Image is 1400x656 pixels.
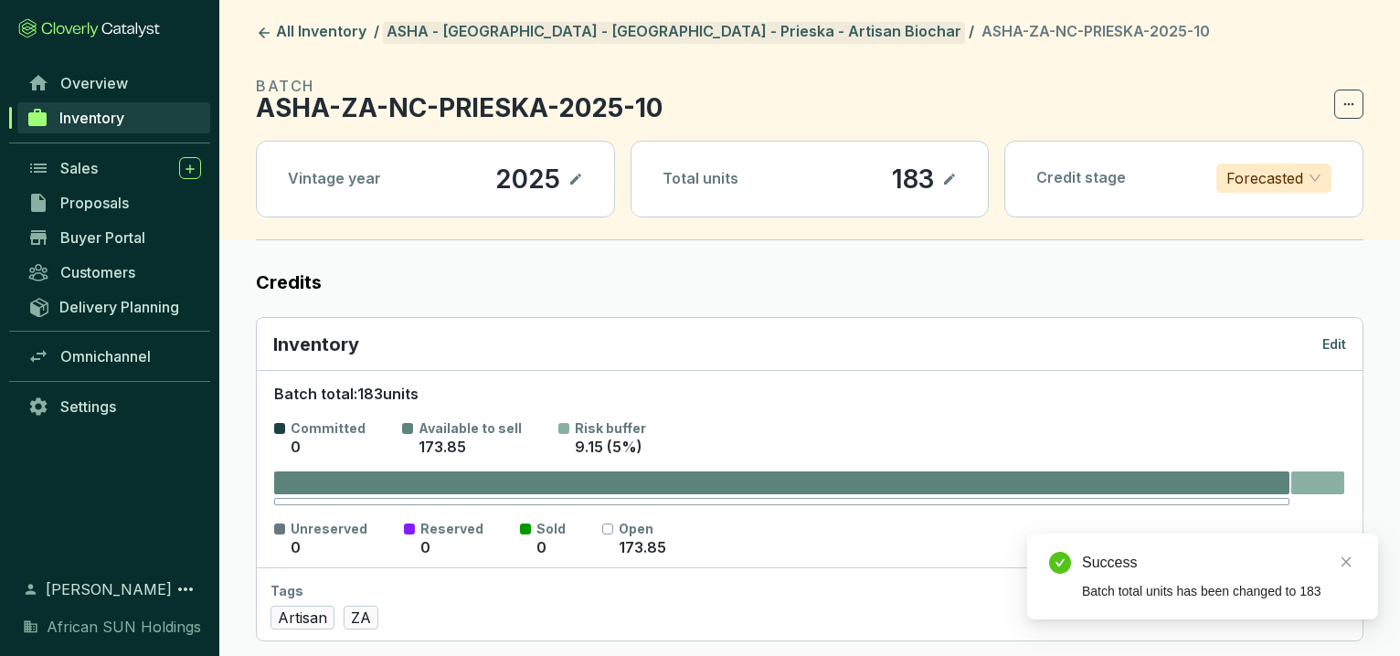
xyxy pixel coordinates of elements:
[1082,581,1356,601] div: Batch total units has been changed to 183
[575,419,646,438] p: Risk buffer
[291,419,366,438] p: Committed
[1049,552,1071,574] span: check-circle
[1036,168,1126,188] p: Credit stage
[47,616,201,638] span: African SUN Holdings
[18,68,210,99] a: Overview
[256,270,1363,295] label: Credits
[1226,164,1303,192] p: Forecasted
[1082,552,1356,574] div: Success
[18,153,210,184] a: Sales
[981,22,1210,40] span: ASHA-ZA-NC-PRIESKA-2025-10
[18,257,210,288] a: Customers
[536,520,566,538] p: Sold
[420,520,483,538] p: Reserved
[18,222,210,253] a: Buyer Portal
[18,391,210,422] a: Settings
[60,228,145,247] span: Buyer Portal
[18,291,210,322] a: Delivery Planning
[18,341,210,372] a: Omnichannel
[59,298,179,316] span: Delivery Planning
[274,385,1344,405] p: Batch total: 183 units
[891,164,935,195] p: 183
[1336,552,1356,572] a: Close
[60,194,129,212] span: Proposals
[536,538,546,558] p: 0
[374,22,379,44] li: /
[18,187,210,218] a: Proposals
[619,520,666,538] p: Open
[256,97,663,119] p: ASHA-ZA-NC-PRIESKA-2025-10
[420,538,430,558] p: 0
[288,169,381,189] p: Vintage year
[291,438,301,458] p: 0
[273,332,359,357] p: Inventory
[291,538,301,558] p: 0
[252,22,370,44] a: All Inventory
[291,520,367,538] p: Unreserved
[270,606,334,630] span: Artisan
[60,347,151,365] span: Omnichannel
[60,74,128,92] span: Overview
[619,538,666,558] p: 173.85
[1322,335,1346,354] p: Edit
[270,582,1348,600] div: Tags
[419,419,522,438] p: Available to sell
[663,169,738,189] p: Total units
[1340,555,1352,568] span: close
[256,75,663,97] p: BATCH
[494,164,561,195] p: 2025
[383,22,965,44] a: ASHA - [GEOGRAPHIC_DATA] - [GEOGRAPHIC_DATA] - Prieska - Artisan Biochar
[59,109,124,127] span: Inventory
[60,397,116,416] span: Settings
[969,22,974,44] li: /
[419,438,466,458] p: 173.85
[17,102,210,133] a: Inventory
[575,438,642,456] span: 9.15 (5%)
[46,578,172,600] span: [PERSON_NAME]
[60,263,135,281] span: Customers
[60,159,98,177] span: Sales
[344,606,378,630] span: ZA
